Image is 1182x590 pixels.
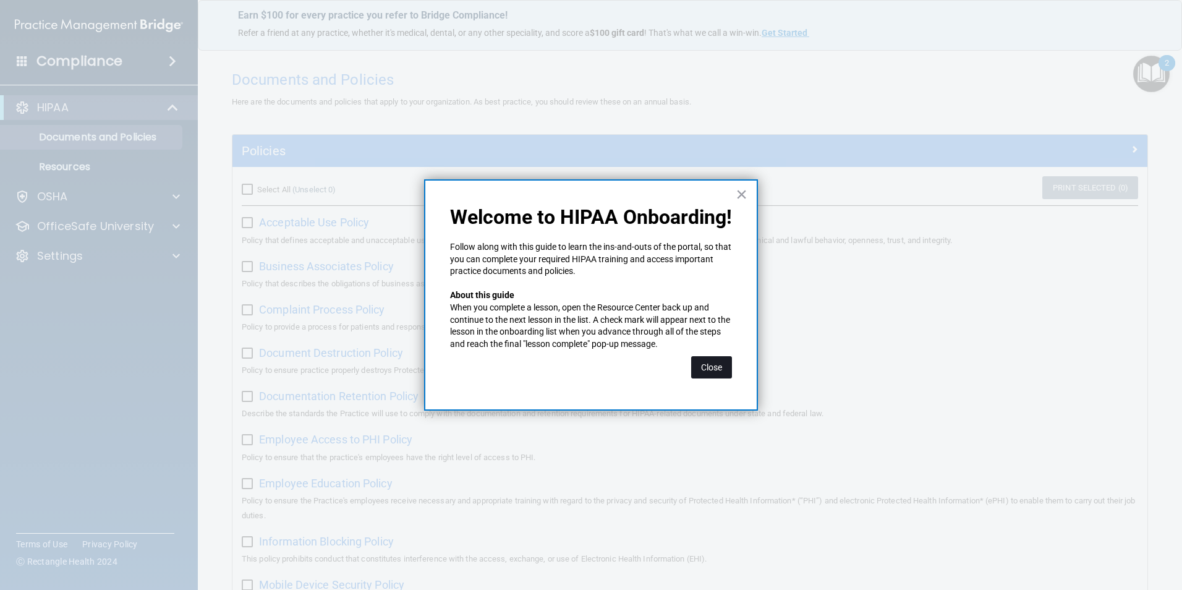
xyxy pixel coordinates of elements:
p: When you complete a lesson, open the Resource Center back up and continue to the next lesson in t... [450,302,732,350]
p: Follow along with this guide to learn the ins-and-outs of the portal, so that you can complete yo... [450,241,732,278]
p: Welcome to HIPAA Onboarding! [450,205,732,229]
strong: About this guide [450,290,514,300]
button: Close [691,356,732,378]
button: Close [736,184,747,204]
